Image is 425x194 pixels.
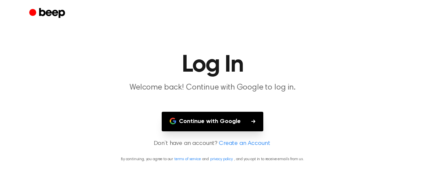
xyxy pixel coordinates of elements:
h1: Log In [42,53,382,77]
button: Continue with Google [162,112,263,131]
p: Don’t have an account? [8,139,417,148]
p: Welcome back! Continue with Google to log in. [85,82,340,93]
a: privacy policy [210,157,233,161]
a: terms of service [174,157,201,161]
a: Create an Account [219,139,270,148]
p: By continuing, you agree to our and , and you opt in to receive emails from us. [8,156,417,162]
a: Beep [29,7,67,20]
